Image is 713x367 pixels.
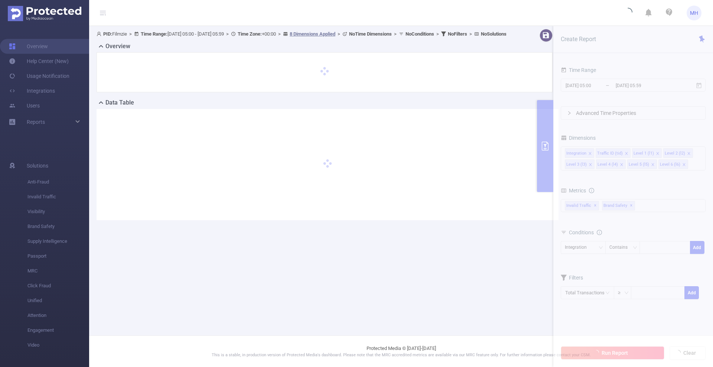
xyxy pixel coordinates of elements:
span: Anti-Fraud [27,175,89,189]
span: > [434,31,441,37]
span: > [392,31,399,37]
b: No Time Dimensions [349,31,392,37]
b: No Solutions [481,31,507,37]
span: Unified [27,293,89,308]
span: Visibility [27,204,89,219]
span: Invalid Traffic [27,189,89,204]
i: icon: loading [624,8,632,18]
u: 8 Dimensions Applied [290,31,335,37]
i: icon: user [97,32,103,36]
h2: Overview [105,42,130,51]
span: > [127,31,134,37]
span: Supply Intelligence [27,234,89,249]
a: Help Center (New) [9,54,69,69]
span: Reports [27,119,45,125]
span: Filmzie [DATE] 05:00 - [DATE] 05:59 +00:00 [97,31,507,37]
a: Usage Notification [9,69,69,83]
b: No Conditions [406,31,434,37]
b: Time Zone: [238,31,262,37]
span: Video [27,338,89,353]
span: > [276,31,283,37]
img: Protected Media [8,6,81,21]
span: Solutions [27,158,48,173]
p: This is a stable, in production version of Protected Media's dashboard. Please note that the MRC ... [108,352,694,358]
span: Attention [27,308,89,323]
span: > [335,31,342,37]
b: No Filters [448,31,467,37]
span: Click Fraud [27,278,89,293]
span: MRC [27,264,89,278]
a: Users [9,98,40,113]
a: Reports [27,115,45,129]
footer: Protected Media © [DATE]-[DATE] [89,335,713,367]
span: > [467,31,474,37]
span: Brand Safety [27,219,89,234]
span: MH [690,6,698,20]
span: Engagement [27,323,89,338]
a: Overview [9,39,48,54]
span: Passport [27,249,89,264]
span: > [224,31,231,37]
a: Integrations [9,83,55,98]
b: Time Range: [141,31,167,37]
h2: Data Table [105,98,134,107]
b: PID: [103,31,112,37]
